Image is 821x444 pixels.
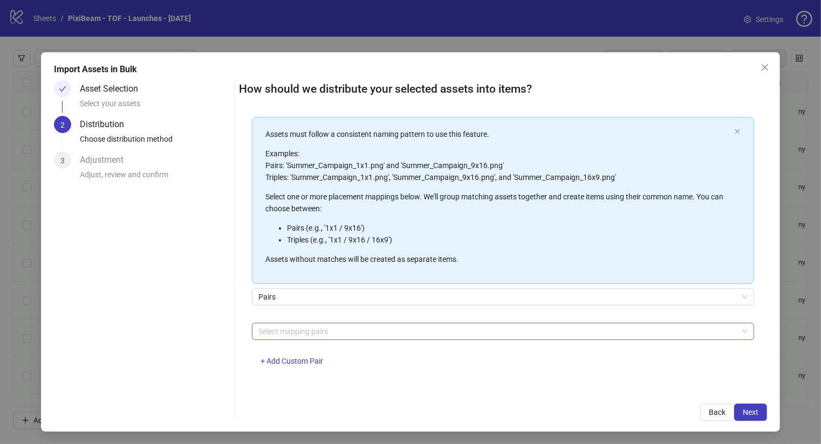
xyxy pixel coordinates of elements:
[700,404,734,421] button: Back
[60,156,65,165] span: 3
[734,404,767,421] button: Next
[80,80,147,98] div: Asset Selection
[756,59,774,76] button: Close
[265,191,730,214] p: Select one or more placement mappings below. We'll group matching assets together and create item...
[258,289,748,305] span: Pairs
[80,169,230,187] div: Adjust, review and confirm
[261,357,323,365] span: + Add Custom Pair
[287,222,730,234] li: Pairs (e.g., '1x1 / 9x16')
[265,148,730,183] p: Examples: Pairs: 'Summer_Campaign_1x1.png' and 'Summer_Campaign_9x16.png' Triples: 'Summer_Campai...
[60,121,65,129] span: 2
[80,151,132,169] div: Adjustment
[265,253,730,265] p: Assets without matches will be created as separate items.
[252,353,332,370] button: + Add Custom Pair
[761,63,769,72] span: close
[80,98,230,116] div: Select your assets
[80,116,133,133] div: Distribution
[734,128,741,135] button: close
[265,128,730,140] p: Assets must follow a consistent naming pattern to use this feature.
[54,63,767,76] div: Import Assets in Bulk
[59,85,66,93] span: check
[239,80,767,98] h2: How should we distribute your selected assets into items?
[709,408,726,417] span: Back
[287,234,730,246] li: Triples (e.g., '1x1 / 9x16 / 16x9')
[80,133,230,151] div: Choose distribution method
[743,408,758,417] span: Next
